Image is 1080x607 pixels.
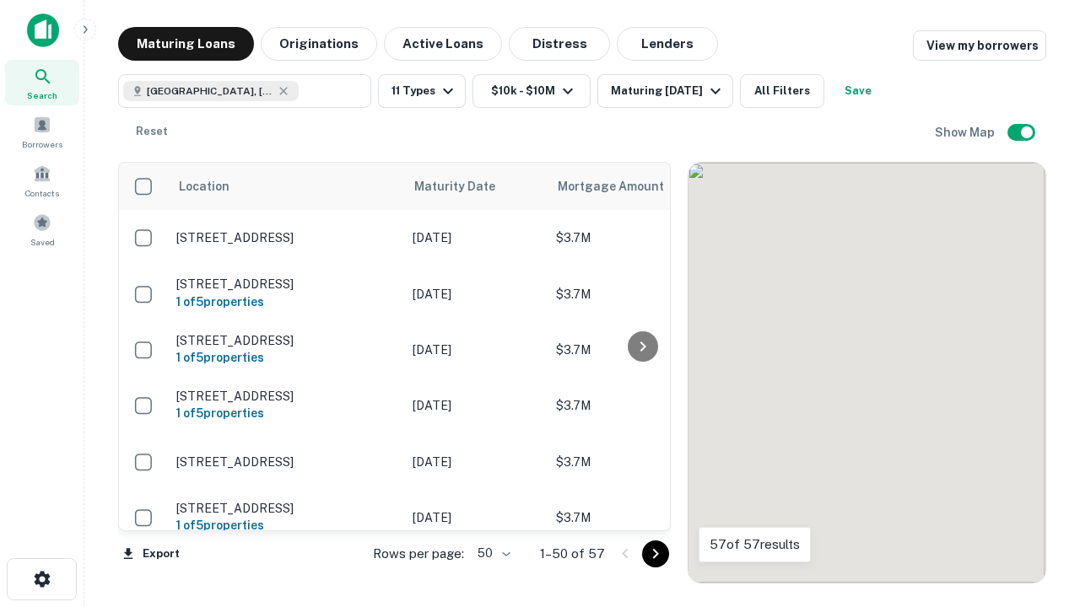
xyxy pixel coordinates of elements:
span: Maturity Date [414,176,517,196]
button: Active Loans [384,27,502,61]
a: Search [5,60,79,105]
button: Originations [261,27,377,61]
span: Saved [30,235,55,249]
a: View my borrowers [913,30,1046,61]
p: [DATE] [413,228,539,247]
div: 50 [471,541,513,566]
button: 11 Types [378,74,466,108]
p: [STREET_ADDRESS] [176,454,396,470]
p: $3.7M [556,508,725,527]
h6: Show Map [935,123,997,142]
p: [DATE] [413,453,539,471]
div: 0 0 [688,163,1045,583]
p: $3.7M [556,285,725,303]
p: $3.7M [556,341,725,359]
span: Location [178,176,229,196]
button: Maturing [DATE] [597,74,733,108]
p: 57 of 57 results [710,534,800,555]
p: $3.7M [556,453,725,471]
button: Maturing Loans [118,27,254,61]
button: Lenders [617,27,718,61]
h6: 1 of 5 properties [176,404,396,422]
button: Save your search to get updates of matches that match your search criteria. [831,74,885,108]
a: Contacts [5,158,79,203]
p: [STREET_ADDRESS] [176,230,396,245]
a: Saved [5,207,79,252]
button: All Filters [740,74,824,108]
iframe: Chat Widget [996,472,1080,553]
th: Mortgage Amount [548,163,733,210]
p: [DATE] [413,396,539,415]
p: [STREET_ADDRESS] [176,277,396,292]
p: [STREET_ADDRESS] [176,389,396,404]
p: Rows per page: [373,544,464,564]
button: Distress [509,27,610,61]
button: Reset [125,115,179,148]
div: Maturing [DATE] [611,81,726,101]
span: Contacts [25,186,59,200]
img: capitalize-icon.png [27,13,59,47]
th: Maturity Date [404,163,548,210]
p: [DATE] [413,341,539,359]
span: Search [27,89,57,102]
span: Mortgage Amount [558,176,686,196]
span: [GEOGRAPHIC_DATA], [GEOGRAPHIC_DATA] [147,83,273,99]
p: [DATE] [413,285,539,303]
p: [STREET_ADDRESS] [176,333,396,348]
p: [DATE] [413,508,539,527]
h6: 1 of 5 properties [176,293,396,311]
a: Borrowers [5,109,79,154]
h6: 1 of 5 properties [176,348,396,367]
p: [STREET_ADDRESS] [176,501,396,516]
button: Export [118,541,184,567]
button: Go to next page [642,540,669,567]
p: $3.7M [556,228,725,247]
h6: 1 of 5 properties [176,516,396,534]
button: $10k - $10M [472,74,591,108]
p: $3.7M [556,396,725,415]
span: Borrowers [22,137,62,151]
p: 1–50 of 57 [540,544,605,564]
th: Location [168,163,404,210]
